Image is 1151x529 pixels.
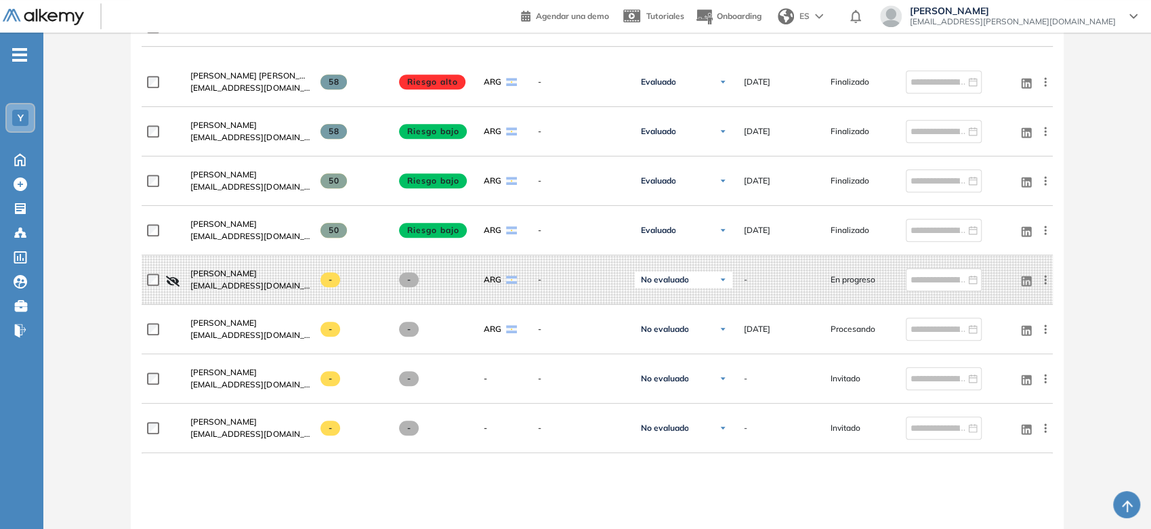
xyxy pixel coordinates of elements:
span: [DATE] [743,323,770,335]
button: Onboarding [695,2,761,31]
span: - [537,76,624,88]
span: [DATE] [743,125,770,137]
span: ES [799,10,810,22]
img: Ícono de flecha [719,78,727,86]
span: [EMAIL_ADDRESS][DOMAIN_NAME] [190,82,310,94]
span: Riesgo bajo [399,173,467,188]
span: [EMAIL_ADDRESS][DOMAIN_NAME] [190,280,310,292]
span: [EMAIL_ADDRESS][DOMAIN_NAME] [190,329,310,341]
span: ARG [483,76,501,88]
img: ARG [506,78,517,86]
span: Riesgo bajo [399,124,467,139]
span: - [320,272,340,287]
span: Invitado [830,373,860,385]
span: ARG [483,274,501,286]
span: No evaluado [640,274,688,285]
img: Ícono de flecha [719,375,727,383]
a: [PERSON_NAME] [190,366,310,379]
span: [PERSON_NAME] [190,169,257,179]
span: No evaluado [640,373,688,384]
span: - [399,322,419,337]
span: 58 [320,75,347,89]
span: [EMAIL_ADDRESS][DOMAIN_NAME] [190,428,310,440]
span: - [743,422,747,434]
img: Ícono de flecha [719,127,727,135]
span: Riesgo bajo [399,223,467,238]
span: Procesando [830,323,875,335]
span: No evaluado [640,423,688,433]
span: - [399,371,419,386]
span: [DATE] [743,224,770,236]
img: arrow [815,14,823,19]
span: No evaluado [640,324,688,335]
img: Ícono de flecha [719,226,727,234]
span: En progreso [830,274,875,286]
img: world [778,8,794,24]
span: Evaluado [640,225,675,236]
span: Invitado [830,422,860,434]
a: [PERSON_NAME] [190,169,310,181]
span: - [743,373,747,385]
img: ARG [506,325,517,333]
span: - [483,373,486,385]
span: - [537,323,624,335]
span: [EMAIL_ADDRESS][DOMAIN_NAME] [190,230,310,242]
span: Finalizado [830,76,869,88]
span: [DATE] [743,76,770,88]
span: [EMAIL_ADDRESS][DOMAIN_NAME] [190,379,310,391]
img: ARG [506,226,517,234]
span: Evaluado [640,77,675,87]
span: - [537,175,624,187]
span: [PERSON_NAME] [190,120,257,130]
img: Ícono de flecha [719,177,727,185]
span: Y [18,112,24,123]
span: - [399,272,419,287]
span: ARG [483,175,501,187]
span: [PERSON_NAME] [190,367,257,377]
img: Ícono de flecha [719,325,727,333]
span: Onboarding [717,11,761,21]
span: [EMAIL_ADDRESS][DOMAIN_NAME] [190,181,310,193]
span: - [320,371,340,386]
a: [PERSON_NAME] [190,119,310,131]
span: 50 [320,223,347,238]
span: 58 [320,124,347,139]
span: Riesgo alto [399,75,465,89]
a: [PERSON_NAME] [PERSON_NAME] [190,70,310,82]
span: - [320,421,340,436]
span: - [537,422,624,434]
span: Finalizado [830,224,869,236]
img: Logo [3,9,84,26]
span: - [743,274,747,286]
img: ARG [506,177,517,185]
img: Ícono de flecha [719,424,727,432]
span: - [537,373,624,385]
a: [PERSON_NAME] [190,218,310,230]
img: ARG [506,276,517,284]
span: - [537,274,624,286]
span: - [483,422,486,434]
span: [PERSON_NAME] [190,417,257,427]
span: Evaluado [640,175,675,186]
span: [PERSON_NAME] [190,219,257,229]
a: [PERSON_NAME] [190,268,310,280]
span: Tutoriales [646,11,684,21]
span: - [320,322,340,337]
span: ARG [483,125,501,137]
span: Agendar una demo [536,11,609,21]
span: ARG [483,224,501,236]
img: ARG [506,127,517,135]
span: Finalizado [830,175,869,187]
span: [PERSON_NAME] [190,268,257,278]
a: [PERSON_NAME] [190,317,310,329]
span: [PERSON_NAME] [910,5,1116,16]
span: Finalizado [830,125,869,137]
span: - [537,224,624,236]
span: Evaluado [640,126,675,137]
i: - [12,54,27,56]
span: 50 [320,173,347,188]
a: [PERSON_NAME] [190,416,310,428]
img: Ícono de flecha [719,276,727,284]
a: Agendar una demo [521,7,609,23]
span: [PERSON_NAME] [PERSON_NAME] [190,70,325,81]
